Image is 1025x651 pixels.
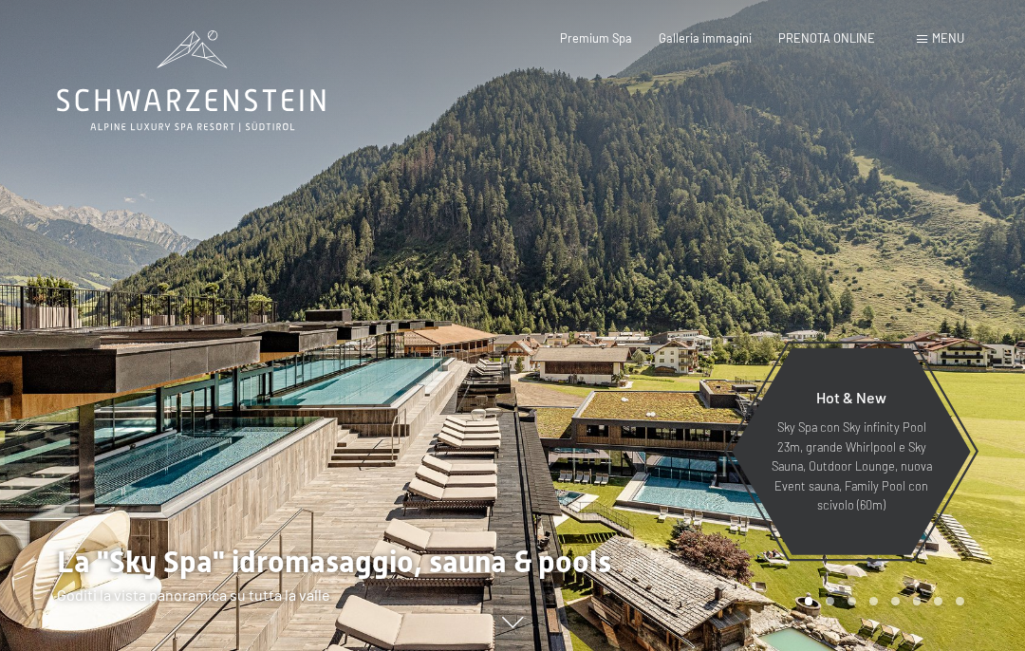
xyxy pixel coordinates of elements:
div: Carousel Pagination [798,597,964,605]
a: Galleria immagini [659,30,752,46]
div: Carousel Page 1 (Current Slide) [805,597,813,605]
a: Premium Spa [560,30,632,46]
div: Carousel Page 3 [848,597,856,605]
div: Carousel Page 6 [913,597,922,605]
div: Carousel Page 7 [934,597,942,605]
div: Carousel Page 5 [891,597,900,605]
span: Menu [932,30,964,46]
a: PRENOTA ONLINE [778,30,875,46]
div: Carousel Page 8 [956,597,964,605]
p: Sky Spa con Sky infinity Pool 23m, grande Whirlpool e Sky Sauna, Outdoor Lounge, nuova Event saun... [769,418,934,514]
span: Hot & New [816,388,886,406]
a: Hot & New Sky Spa con Sky infinity Pool 23m, grande Whirlpool e Sky Sauna, Outdoor Lounge, nuova ... [731,347,972,556]
div: Carousel Page 2 [826,597,834,605]
div: Carousel Page 4 [869,597,878,605]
